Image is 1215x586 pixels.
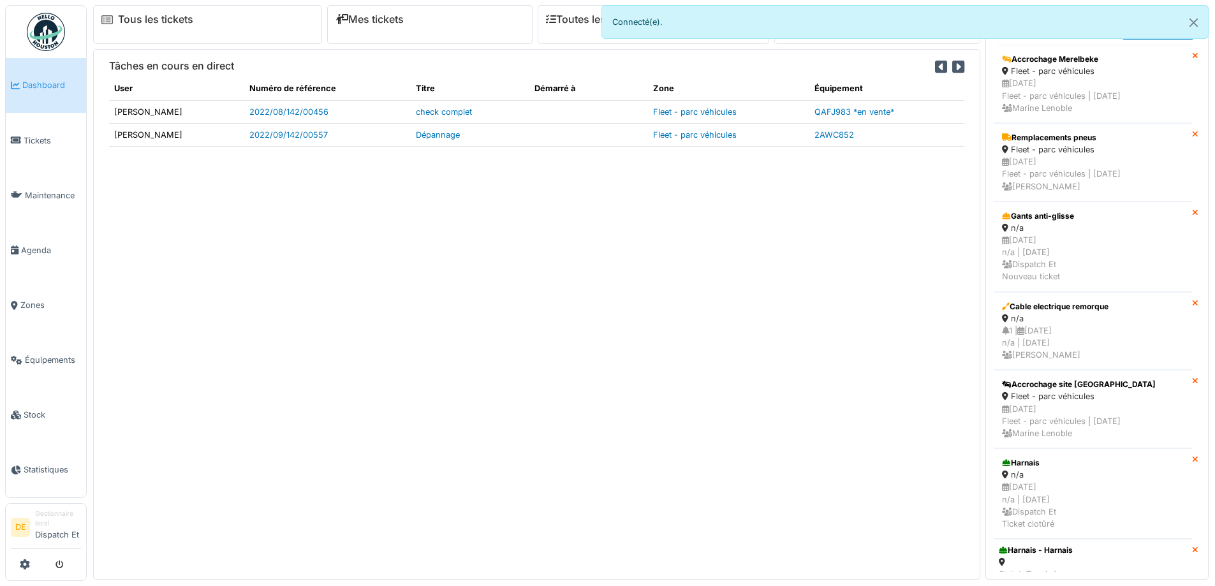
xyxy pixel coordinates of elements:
[994,201,1192,292] a: Gants anti-glisse n/a [DATE]n/a | [DATE] Dispatch EtNouveau ticket
[1002,481,1184,530] div: [DATE] n/a | [DATE] Dispatch Et Ticket clotûré
[22,79,81,91] span: Dashboard
[6,443,86,497] a: Statistiques
[249,130,328,140] a: 2022/09/142/00557
[1002,312,1184,325] div: n/a
[24,135,81,147] span: Tickets
[1002,156,1184,193] div: [DATE] Fleet - parc véhicules | [DATE] [PERSON_NAME]
[1179,6,1208,40] button: Close
[11,518,30,537] li: DE
[653,130,737,140] a: Fleet - parc véhicules
[109,123,244,146] td: [PERSON_NAME]
[1002,222,1184,234] div: n/a
[1002,54,1184,65] div: Accrochage Merelbeke
[25,189,81,201] span: Maintenance
[249,107,328,117] a: 2022/08/142/00456
[6,168,86,223] a: Maintenance
[994,370,1192,448] a: Accrochage site [GEOGRAPHIC_DATA] Fleet - parc véhicules [DATE]Fleet - parc véhicules | [DATE] Ma...
[118,13,193,26] a: Tous les tickets
[1002,77,1184,114] div: [DATE] Fleet - parc véhicules | [DATE] Marine Lenoble
[25,354,81,366] span: Équipements
[244,77,411,100] th: Numéro de référence
[20,299,81,311] span: Zones
[35,509,81,529] div: Gestionnaire local
[1002,379,1184,390] div: Accrochage site [GEOGRAPHIC_DATA]
[529,77,648,100] th: Démarré à
[994,45,1192,123] a: Accrochage Merelbeke Fleet - parc véhicules [DATE]Fleet - parc véhicules | [DATE] Marine Lenoble
[6,223,86,277] a: Agenda
[994,292,1192,370] a: Cable electrique remorque n/a 1 |[DATE]n/a | [DATE] [PERSON_NAME]
[1002,325,1184,362] div: 1 | [DATE] n/a | [DATE] [PERSON_NAME]
[24,409,81,421] span: Stock
[335,13,404,26] a: Mes tickets
[1002,65,1184,77] div: Fleet - parc véhicules
[6,388,86,443] a: Stock
[411,77,529,100] th: Titre
[1002,469,1184,481] div: n/a
[999,545,1073,556] div: Harnais - Harnais
[546,13,641,26] a: Toutes les tâches
[109,100,244,123] td: [PERSON_NAME]
[809,77,964,100] th: Équipement
[6,278,86,333] a: Zones
[24,464,81,476] span: Statistiques
[1002,143,1184,156] div: Fleet - parc véhicules
[994,448,1192,539] a: Harnais n/a [DATE]n/a | [DATE] Dispatch EtTicket clotûré
[416,107,472,117] a: check complet
[653,107,737,117] a: Fleet - parc véhicules
[814,130,854,140] a: 2AWC852
[1002,390,1184,402] div: Fleet - parc véhicules
[1002,403,1184,440] div: [DATE] Fleet - parc véhicules | [DATE] Marine Lenoble
[114,84,133,93] span: translation missing: fr.shared.user
[1002,457,1184,469] div: Harnais
[35,509,81,546] li: Dispatch Et
[601,5,1209,39] div: Connecté(e).
[1002,132,1184,143] div: Remplacements pneus
[27,13,65,51] img: Badge_color-CXgf-gQk.svg
[109,60,234,72] h6: Tâches en cours en direct
[814,107,894,117] a: QAFJ983 *en vente*
[1002,210,1184,222] div: Gants anti-glisse
[994,123,1192,201] a: Remplacements pneus Fleet - parc véhicules [DATE]Fleet - parc véhicules | [DATE] [PERSON_NAME]
[6,58,86,113] a: Dashboard
[648,77,809,100] th: Zone
[11,509,81,549] a: DE Gestionnaire localDispatch Et
[21,244,81,256] span: Agenda
[1002,234,1184,283] div: [DATE] n/a | [DATE] Dispatch Et Nouveau ticket
[6,113,86,168] a: Tickets
[416,130,460,140] a: Dépannage
[1002,301,1184,312] div: Cable electrique remorque
[6,333,86,388] a: Équipements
